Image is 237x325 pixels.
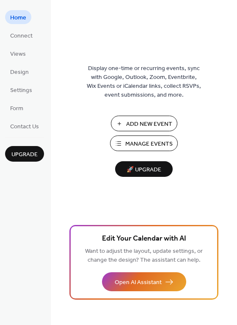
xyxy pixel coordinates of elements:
[126,120,172,129] span: Add New Event
[120,164,168,176] span: 🚀 Upgrade
[5,119,44,133] a: Contact Us
[111,116,177,131] button: Add New Event
[5,146,44,162] button: Upgrade
[10,68,29,77] span: Design
[102,272,186,291] button: Open AI Assistant
[10,32,33,41] span: Connect
[10,86,32,95] span: Settings
[5,65,34,79] a: Design
[110,135,178,151] button: Manage Events
[11,150,38,159] span: Upgrade
[10,122,39,131] span: Contact Us
[115,278,162,287] span: Open AI Assistant
[5,10,31,24] a: Home
[87,64,201,100] span: Display one-time or recurring events, sync with Google, Outlook, Zoom, Eventbrite, Wix Events or ...
[115,161,173,177] button: 🚀 Upgrade
[5,46,31,60] a: Views
[102,233,186,245] span: Edit Your Calendar with AI
[5,28,38,42] a: Connect
[85,246,203,266] span: Want to adjust the layout, update settings, or change the design? The assistant can help.
[5,101,28,115] a: Form
[10,104,23,113] span: Form
[10,14,26,22] span: Home
[10,50,26,59] span: Views
[125,140,173,149] span: Manage Events
[5,83,37,97] a: Settings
